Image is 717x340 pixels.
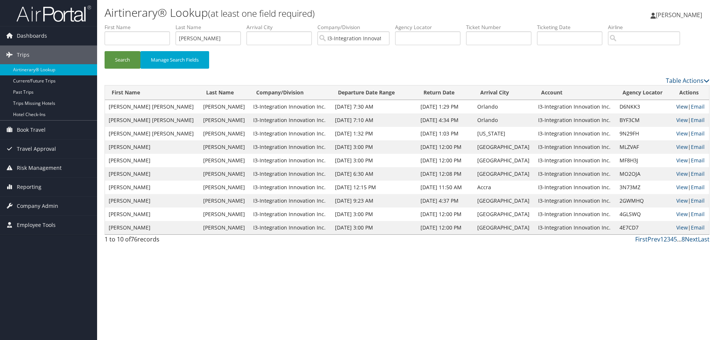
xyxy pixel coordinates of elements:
td: I3-Integration Innovation Inc. [534,221,616,234]
th: Last Name: activate to sort column ascending [199,85,250,100]
td: | [673,194,709,208]
small: (at least one field required) [208,7,315,19]
a: 4 [670,235,674,243]
h1: Airtinerary® Lookup [105,5,508,21]
span: Risk Management [17,159,62,177]
td: I3-Integration Innovation Inc. [534,127,616,140]
label: Agency Locator [395,24,466,31]
td: [DATE] 1:29 PM [417,100,474,113]
td: [DATE] 12:00 PM [417,154,474,167]
td: [DATE] 12:00 PM [417,208,474,221]
td: I3-Integration Innovation Inc. [534,181,616,194]
td: I3-Integration Innovation Inc. [249,127,331,140]
td: 4E7CD7 [616,221,673,234]
td: D6NKK3 [616,100,673,113]
td: [DATE] 7:30 AM [331,100,417,113]
span: [PERSON_NAME] [656,11,702,19]
td: I3-Integration Innovation Inc. [534,140,616,154]
a: 1 [660,235,664,243]
td: [DATE] 1:03 PM [417,127,474,140]
td: [PERSON_NAME] [PERSON_NAME] [105,100,199,113]
td: | [673,100,709,113]
td: [US_STATE] [474,127,534,140]
a: Email [691,103,705,110]
a: Email [691,157,705,164]
a: Email [691,130,705,137]
a: Email [691,184,705,191]
td: [PERSON_NAME] [199,127,250,140]
td: I3-Integration Innovation Inc. [534,208,616,221]
td: [GEOGRAPHIC_DATA] [474,208,534,221]
td: Orlando [474,100,534,113]
td: I3-Integration Innovation Inc. [534,167,616,181]
a: View [676,103,688,110]
td: [PERSON_NAME] [199,140,250,154]
div: 1 to 10 of records [105,235,248,247]
td: | [673,221,709,234]
a: Email [691,224,705,231]
td: BYF3CM [616,113,673,127]
a: Email [691,143,705,150]
td: [PERSON_NAME] [199,194,250,208]
td: | [673,154,709,167]
td: [PERSON_NAME] [199,113,250,127]
td: | [673,127,709,140]
a: View [676,130,688,137]
span: Book Travel [17,121,46,139]
label: Company/Division [317,24,395,31]
td: [PERSON_NAME] [199,154,250,167]
label: Ticketing Date [537,24,608,31]
label: Arrival City [246,24,317,31]
td: [GEOGRAPHIC_DATA] [474,221,534,234]
td: I3-Integration Innovation Inc. [534,100,616,113]
td: [PERSON_NAME] [199,221,250,234]
td: [DATE] 3:00 PM [331,154,417,167]
td: [DATE] 4:37 PM [417,194,474,208]
td: | [673,181,709,194]
td: [DATE] 3:00 PM [331,140,417,154]
th: Departure Date Range: activate to sort column ascending [331,85,417,100]
a: Next [685,235,698,243]
label: Ticket Number [466,24,537,31]
a: View [676,143,688,150]
td: 4GLSWQ [616,208,673,221]
label: Last Name [176,24,246,31]
td: [PERSON_NAME] [105,181,199,194]
a: 3 [667,235,670,243]
span: Employee Tools [17,216,56,234]
td: [DATE] 3:00 PM [331,208,417,221]
td: [DATE] 3:00 PM [331,221,417,234]
td: I3-Integration Innovation Inc. [249,167,331,181]
td: | [673,208,709,221]
a: 2 [664,235,667,243]
td: [PERSON_NAME] [105,194,199,208]
span: Travel Approval [17,140,56,158]
td: [PERSON_NAME] [105,208,199,221]
td: [PERSON_NAME] [199,167,250,181]
th: Account: activate to sort column ascending [534,85,616,100]
td: [GEOGRAPHIC_DATA] [474,167,534,181]
td: I3-Integration Innovation Inc. [249,113,331,127]
a: View [676,170,688,177]
img: airportal-logo.png [16,5,91,22]
td: [PERSON_NAME] [199,181,250,194]
td: [PERSON_NAME] [105,140,199,154]
td: I3-Integration Innovation Inc. [534,113,616,127]
a: Email [691,197,705,204]
a: Last [698,235,710,243]
a: View [676,197,688,204]
td: [DATE] 12:08 PM [417,167,474,181]
a: Table Actions [666,77,710,85]
td: MLZVAF [616,140,673,154]
th: First Name: activate to sort column ascending [105,85,199,100]
td: I3-Integration Innovation Inc. [249,208,331,221]
span: Reporting [17,178,41,196]
td: [DATE] 1:32 PM [331,127,417,140]
td: I3-Integration Innovation Inc. [249,140,331,154]
a: View [676,116,688,124]
td: [PERSON_NAME] [105,221,199,234]
td: | [673,113,709,127]
a: Prev [648,235,660,243]
a: Email [691,116,705,124]
td: I3-Integration Innovation Inc. [249,154,331,167]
